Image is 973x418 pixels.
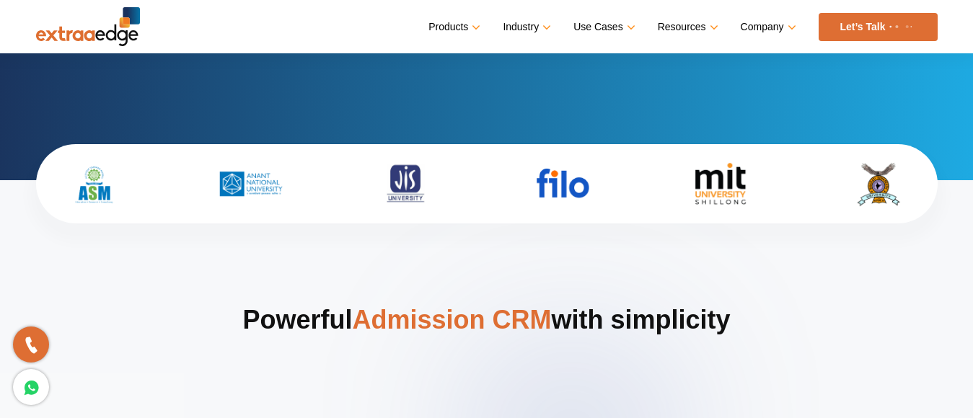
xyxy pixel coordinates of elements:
a: Use Cases [573,17,632,37]
a: Company [741,17,793,37]
a: Industry [503,17,548,37]
a: Let’s Talk [819,13,938,41]
a: Products [428,17,477,37]
h2: Powerful with simplicity [36,303,938,395]
span: Admission CRM [352,305,551,334]
a: Resources [658,17,716,37]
